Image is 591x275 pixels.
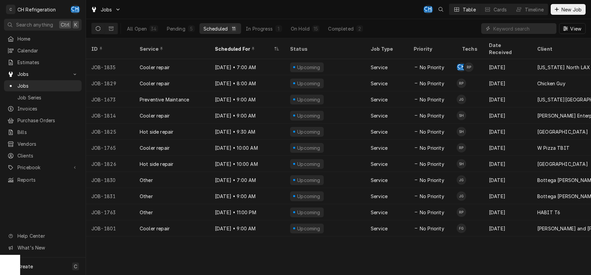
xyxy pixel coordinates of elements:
span: View [569,25,583,32]
div: [DATE] [484,124,532,140]
div: C [6,5,15,14]
div: [DATE] • 9:00 AM [210,188,285,204]
div: [DATE] • 10:00 AM [210,156,285,172]
div: JOB-1829 [86,75,134,91]
div: 5 [189,25,193,32]
div: Ruben Perez's Avatar [457,79,466,88]
div: Date Received [489,42,525,56]
div: Scheduled [203,25,228,32]
div: Status [290,45,359,52]
div: Steven Hiraga's Avatar [457,127,466,136]
a: Clients [4,150,82,161]
div: JOB-1763 [86,204,134,220]
span: C [74,263,77,270]
div: JOB-1826 [86,156,134,172]
span: What's New [17,244,78,251]
div: RP [464,62,473,72]
div: JG [457,95,466,104]
div: Service [371,177,388,184]
span: Calendar [17,47,78,54]
div: Table [463,6,476,13]
a: Go to Pricebook [4,162,82,173]
div: [DATE] • 9:00 AM [210,107,285,124]
div: JOB-1830 [86,172,134,188]
div: Service [140,45,203,52]
div: CH [423,5,433,14]
span: Ctrl [61,21,70,28]
span: Vendors [17,140,78,147]
a: Go to Help Center [4,230,82,241]
div: [DATE] • 9:00 AM [210,220,285,236]
div: Service [371,225,388,232]
div: Chris Hiraga's Avatar [423,5,433,14]
div: [DATE] • 9:00 AM [210,91,285,107]
span: Pricebook [17,164,68,171]
div: Scheduled For [215,45,273,52]
div: RP [457,79,466,88]
span: No Priority [420,112,444,119]
div: Service [371,193,388,200]
div: Completed [328,25,353,32]
a: Go to Jobs [4,68,82,80]
div: Other [140,193,153,200]
div: JG [457,191,466,201]
div: [DATE] [484,75,532,91]
a: Home [4,33,82,44]
span: Clients [17,152,78,159]
div: Cooler repair [140,80,170,87]
div: Chris Hiraga's Avatar [457,62,466,72]
div: Upcoming [297,80,321,87]
div: SH [457,127,466,136]
div: CH [457,62,466,72]
span: No Priority [420,161,444,168]
div: W Pizza TBIT [537,144,570,151]
div: 11 [232,25,236,32]
div: FG [457,224,466,233]
div: [DATE] • 7:00 AM [210,172,285,188]
div: Upcoming [297,128,321,135]
div: All Open [127,25,147,32]
div: [DATE] [484,188,532,204]
div: [DATE] [484,59,532,75]
div: Hot side repair [140,161,173,168]
div: Josh Galindo's Avatar [457,95,466,104]
span: No Priority [420,144,444,151]
a: Vendors [4,138,82,149]
div: Cooler repair [140,64,170,71]
div: [DATE] [484,156,532,172]
a: Reports [4,174,82,185]
div: Service [371,80,388,87]
div: Other [140,209,153,216]
div: Ruben Perez's Avatar [457,208,466,217]
a: Go to Jobs [88,4,124,15]
div: Other [140,177,153,184]
a: Purchase Orders [4,115,82,126]
div: [DATE] [484,172,532,188]
span: Create [17,264,33,269]
div: ID [91,45,128,52]
div: [DATE] • 10:00 AM [210,140,285,156]
div: [GEOGRAPHIC_DATA] [537,161,588,168]
div: Ruben Perez's Avatar [457,143,466,152]
div: Upcoming [297,64,321,71]
div: Service [371,128,388,135]
div: Cards [494,6,507,13]
span: No Priority [420,64,444,71]
span: Invoices [17,105,78,112]
div: Techs [462,45,478,52]
div: Service [371,96,388,103]
a: Bills [4,127,82,138]
span: No Priority [420,193,444,200]
div: Upcoming [297,112,321,119]
div: JOB-1673 [86,91,134,107]
div: JOB-1825 [86,124,134,140]
div: Cooler repair [140,144,170,151]
div: Cooler repair [140,112,170,119]
div: Timeline [525,6,544,13]
div: CH [71,5,80,14]
a: Calendar [4,45,82,56]
span: Home [17,35,78,42]
span: Help Center [17,232,78,239]
div: [DATE] • 11:00 PM [210,204,285,220]
div: Josh Galindo's Avatar [457,191,466,201]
